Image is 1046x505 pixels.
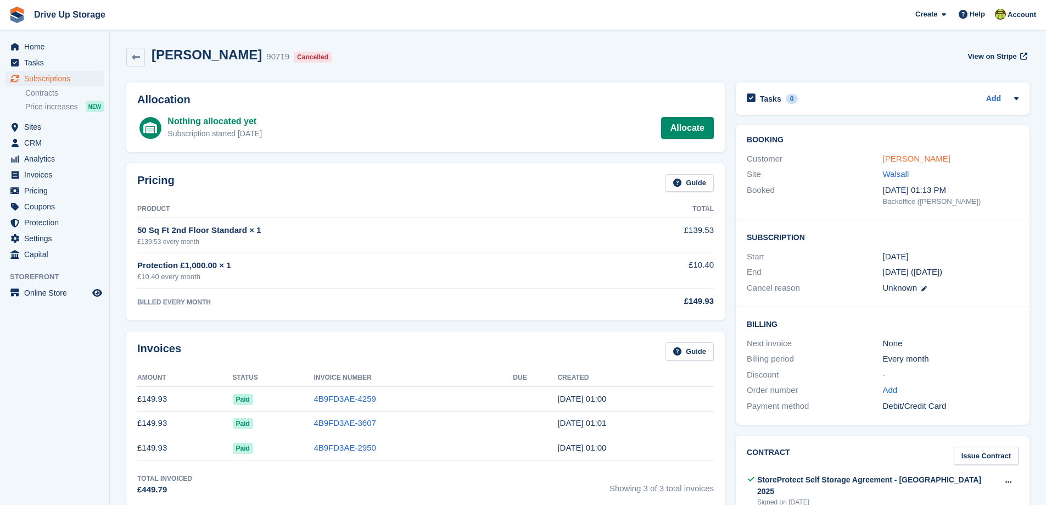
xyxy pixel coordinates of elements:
[747,384,882,397] div: Order number
[747,231,1019,242] h2: Subscription
[5,55,104,70] a: menu
[602,201,714,218] th: Total
[24,167,90,182] span: Invoices
[883,267,943,276] span: [DATE] ([DATE])
[233,418,253,429] span: Paid
[137,474,192,484] div: Total Invoiced
[883,369,1019,381] div: -
[970,9,985,20] span: Help
[602,253,714,288] td: £10.40
[266,51,289,63] div: 90719
[963,47,1030,65] a: View on Stripe
[665,342,714,360] a: Guide
[661,117,714,139] a: Allocate
[557,443,606,452] time: 2025-06-30 00:00:07 UTC
[747,400,882,413] div: Payment method
[294,52,332,63] div: Cancelled
[747,168,882,181] div: Site
[883,283,918,292] span: Unknown
[24,231,90,246] span: Settings
[5,119,104,135] a: menu
[5,71,104,86] a: menu
[25,102,78,112] span: Price increases
[25,101,104,113] a: Price increases NEW
[995,9,1006,20] img: Lindsay Dawes
[233,443,253,454] span: Paid
[883,400,1019,413] div: Debit/Credit Card
[137,237,602,247] div: £139.53 every month
[10,271,109,282] span: Storefront
[747,282,882,295] div: Cancel reason
[137,201,602,218] th: Product
[747,136,1019,145] h2: Booking
[152,47,262,62] h2: [PERSON_NAME]
[747,184,882,207] div: Booked
[786,94,798,104] div: 0
[5,285,104,301] a: menu
[5,167,104,182] a: menu
[137,484,192,496] div: £449.79
[5,151,104,167] a: menu
[24,199,90,214] span: Coupons
[5,135,104,151] a: menu
[167,128,262,140] div: Subscription started [DATE]
[747,447,790,465] h2: Contract
[314,369,513,387] th: Invoice Number
[883,337,1019,350] div: None
[1008,9,1036,20] span: Account
[24,247,90,262] span: Capital
[967,51,1016,62] span: View on Stripe
[5,199,104,214] a: menu
[883,251,909,263] time: 2025-06-30 00:00:00 UTC
[137,93,714,106] h2: Allocation
[5,231,104,246] a: menu
[24,71,90,86] span: Subscriptions
[747,153,882,165] div: Customer
[5,39,104,54] a: menu
[883,353,1019,365] div: Every month
[86,101,104,112] div: NEW
[883,384,898,397] a: Add
[747,251,882,263] div: Start
[5,183,104,198] a: menu
[883,169,909,179] a: Walsall
[557,418,606,428] time: 2025-07-30 00:01:48 UTC
[30,5,110,24] a: Drive Up Storage
[915,9,937,20] span: Create
[747,318,1019,329] h2: Billing
[91,286,104,299] a: Preview store
[602,218,714,253] td: £139.53
[760,94,781,104] h2: Tasks
[137,342,181,360] h2: Invoices
[137,271,602,282] div: £10.40 every month
[137,369,233,387] th: Amount
[747,353,882,365] div: Billing period
[24,285,90,301] span: Online Store
[665,174,714,192] a: Guide
[747,369,882,381] div: Discount
[609,474,714,496] span: Showing 3 of 3 total invoices
[557,394,606,403] time: 2025-08-30 00:00:51 UTC
[986,93,1001,106] a: Add
[167,115,262,128] div: Nothing allocated yet
[24,183,90,198] span: Pricing
[137,436,233,460] td: £149.93
[24,215,90,230] span: Protection
[954,447,1019,465] a: Issue Contract
[137,259,602,272] div: Protection £1,000.00 × 1
[883,154,950,163] a: [PERSON_NAME]
[5,215,104,230] a: menu
[24,39,90,54] span: Home
[24,135,90,151] span: CRM
[314,418,376,428] a: 4B9FD3AE-3607
[747,266,882,279] div: End
[137,387,233,412] td: £149.93
[137,411,233,436] td: £149.93
[557,369,714,387] th: Created
[883,184,1019,197] div: [DATE] 01:13 PM
[24,119,90,135] span: Sites
[24,55,90,70] span: Tasks
[757,474,998,497] div: StoreProtect Self Storage Agreement - [GEOGRAPHIC_DATA] 2025
[24,151,90,167] span: Analytics
[137,174,175,192] h2: Pricing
